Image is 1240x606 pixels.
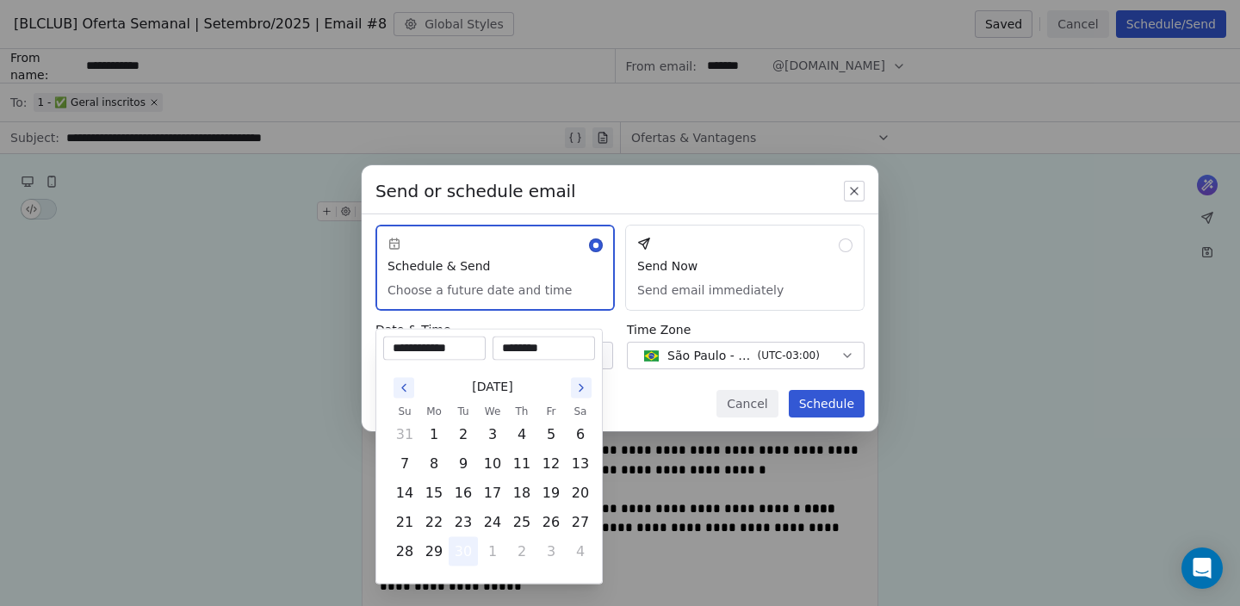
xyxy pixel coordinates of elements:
button: Saturday, September 20th, 2025 [567,479,594,507]
th: Monday [419,403,449,420]
button: Wednesday, September 10th, 2025 [479,450,506,478]
button: Monday, September 29th, 2025 [420,538,448,566]
th: Thursday [507,403,536,420]
button: Monday, September 8th, 2025 [420,450,448,478]
button: Sunday, September 14th, 2025 [391,479,418,507]
button: Saturday, September 27th, 2025 [567,509,594,536]
button: Go to the Next Month [571,378,592,399]
button: Friday, October 3rd, 2025 [537,538,565,566]
button: Saturday, October 4th, 2025 [567,538,594,566]
button: Sunday, September 28th, 2025 [391,538,418,566]
button: Saturday, September 13th, 2025 [567,450,594,478]
button: Friday, September 5th, 2025 [537,421,565,448]
th: Sunday [390,403,419,420]
button: Wednesday, September 24th, 2025 [479,509,506,536]
button: Wednesday, October 1st, 2025 [479,538,506,566]
button: Wednesday, September 17th, 2025 [479,479,506,507]
button: Thursday, September 4th, 2025 [508,421,536,448]
button: Thursday, September 18th, 2025 [508,479,536,507]
button: Friday, September 12th, 2025 [537,450,565,478]
button: Today, Tuesday, September 30th, 2025, selected [449,538,477,566]
button: Saturday, September 6th, 2025 [567,421,594,448]
th: Tuesday [449,403,478,420]
button: Monday, September 15th, 2025 [420,479,448,507]
button: Go to the Previous Month [394,378,414,399]
button: Thursday, September 11th, 2025 [508,450,536,478]
button: Tuesday, September 9th, 2025 [449,450,477,478]
button: Tuesday, September 2nd, 2025 [449,421,477,448]
button: Monday, September 1st, 2025 [420,421,448,448]
button: Sunday, August 31st, 2025 [391,421,418,448]
th: Friday [536,403,566,420]
button: Sunday, September 7th, 2025 [391,450,418,478]
button: Tuesday, September 23rd, 2025 [449,509,477,536]
button: Wednesday, September 3rd, 2025 [479,421,506,448]
th: Wednesday [478,403,507,420]
th: Saturday [566,403,595,420]
button: Sunday, September 21st, 2025 [391,509,418,536]
button: Thursday, October 2nd, 2025 [508,538,536,566]
button: Friday, September 26th, 2025 [537,509,565,536]
button: Friday, September 19th, 2025 [537,479,565,507]
button: Thursday, September 25th, 2025 [508,509,536,536]
span: [DATE] [472,378,512,396]
table: September 2025 [390,403,595,566]
button: Monday, September 22nd, 2025 [420,509,448,536]
button: Tuesday, September 16th, 2025 [449,479,477,507]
